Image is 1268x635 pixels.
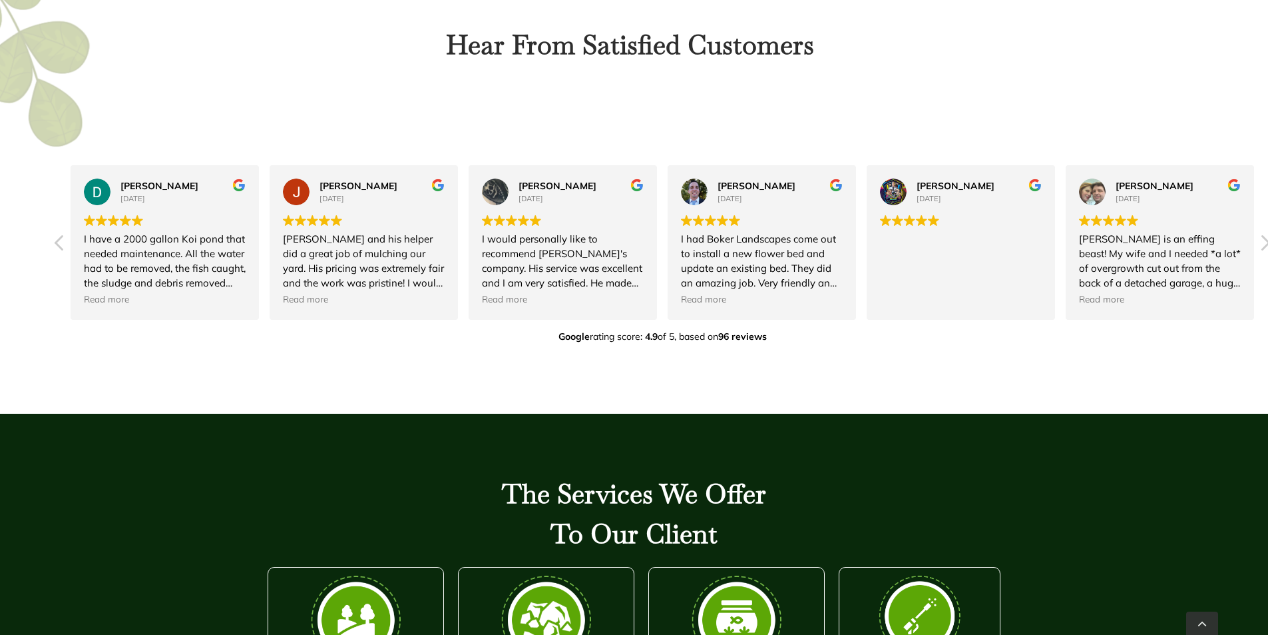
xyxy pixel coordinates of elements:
img: Nickolas Boker [880,179,907,205]
div: [PERSON_NAME] [319,180,445,193]
div: [PERSON_NAME] and his helper did a great job of mulching our yard. His pricing was extremely fair... [283,232,445,290]
span: Read more [283,293,328,306]
strong: Hear From Satisfied Customers [446,27,814,62]
div: [PERSON_NAME] [1116,180,1241,193]
span: based on [679,330,767,344]
div: [DATE] [917,194,1042,205]
span: rating score: [558,330,642,344]
div: [PERSON_NAME] [519,180,644,193]
div: [PERSON_NAME] is an effing beast! My wife and I needed *a lot* of overgrowth cut out from the bac... [1079,232,1241,290]
div: I have a 2000 gallon Koi pond that needed maintenance. All the water had to be removed, the fish ... [84,232,246,290]
img: Neil Riggs [681,179,708,205]
strong: The Services We Offer To Our Client [502,476,766,551]
span: of 5, [645,330,676,344]
strong: 96 reviews [718,330,767,342]
div: [DATE] [1116,194,1241,205]
img: Jarl Grahambo [482,179,509,205]
div: I would personally like to recommend [PERSON_NAME]'s company. His service was excellent and I am ... [482,232,644,290]
div: [DATE] [120,194,246,205]
div: [PERSON_NAME] [718,180,843,193]
div: [DATE] [519,194,644,205]
strong: Google [558,330,590,342]
span: Read more [482,293,527,306]
div: [DATE] [718,194,843,205]
div: I had Boker Landscapes come out to install a new flower bed and update an existing bed. They did ... [681,232,843,290]
div: [PERSON_NAME] [917,180,1042,193]
strong: 4.9 [645,330,658,342]
img: Carmine Bello [1079,179,1106,205]
div: [PERSON_NAME] [120,180,246,193]
span: Read more [84,293,129,306]
span: Read more [1079,293,1124,306]
img: Jean Mertsock [283,179,310,205]
img: Diane Herder [84,179,110,205]
div: [DATE] [319,194,445,205]
span: Read more [681,293,726,306]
